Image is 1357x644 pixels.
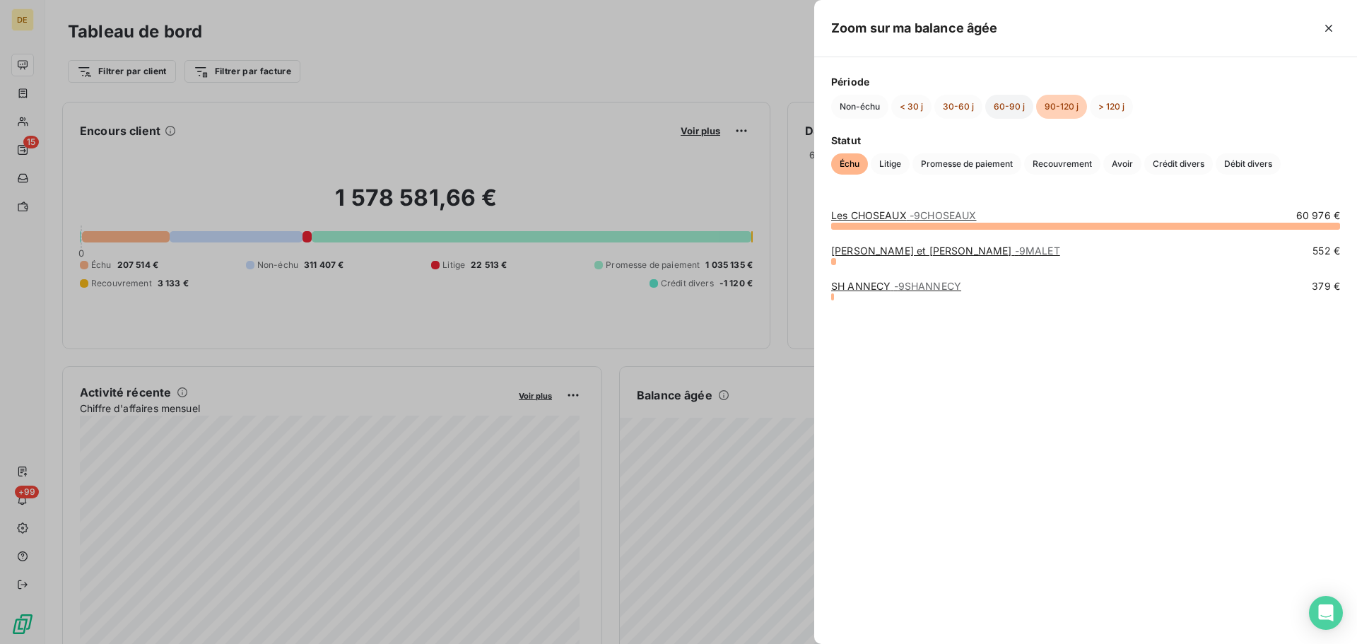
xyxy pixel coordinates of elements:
[831,209,976,221] a: Les CHOSEAUX
[871,153,910,175] button: Litige
[831,18,998,38] h5: Zoom sur ma balance âgée
[1144,153,1213,175] button: Crédit divers
[831,95,888,119] button: Non-échu
[831,280,961,292] a: SH ANNECY
[891,95,932,119] button: < 30 j
[831,245,1060,257] a: [PERSON_NAME] et [PERSON_NAME]
[1216,153,1281,175] button: Débit divers
[985,95,1033,119] button: 60-90 j
[934,95,982,119] button: 30-60 j
[910,209,977,221] span: - 9CHOSEAUX
[1015,245,1060,257] span: - 9MALET
[1312,279,1340,293] span: 379 €
[831,133,1340,148] span: Statut
[831,153,868,175] button: Échu
[831,74,1340,89] span: Période
[912,153,1021,175] button: Promesse de paiement
[1312,244,1340,258] span: 552 €
[1036,95,1087,119] button: 90-120 j
[1309,596,1343,630] div: Open Intercom Messenger
[1103,153,1141,175] button: Avoir
[1296,209,1340,223] span: 60 976 €
[1024,153,1100,175] button: Recouvrement
[894,280,962,292] span: - 9SHANNECY
[1090,95,1133,119] button: > 120 j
